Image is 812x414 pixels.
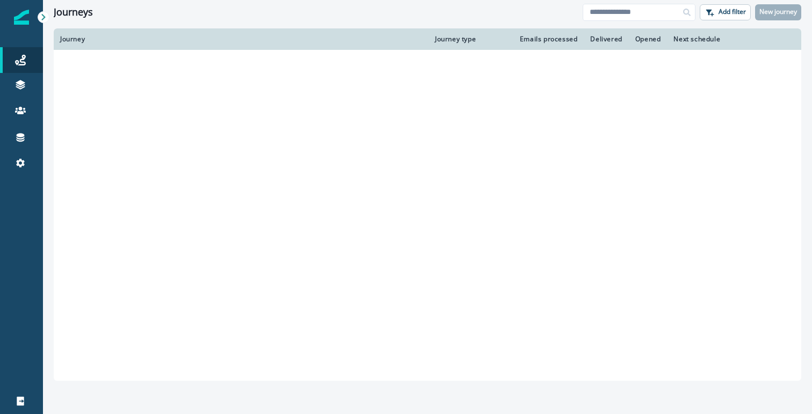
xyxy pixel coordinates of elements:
div: Next schedule [673,35,768,43]
h1: Journeys [54,6,93,18]
div: Journey [60,35,422,43]
button: Add filter [700,4,751,20]
div: Emails processed [516,35,578,43]
img: Inflection [14,10,29,25]
div: Journey type [435,35,503,43]
p: New journey [759,8,797,16]
div: Delivered [590,35,622,43]
p: Add filter [719,8,746,16]
button: New journey [755,4,801,20]
div: Opened [635,35,661,43]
